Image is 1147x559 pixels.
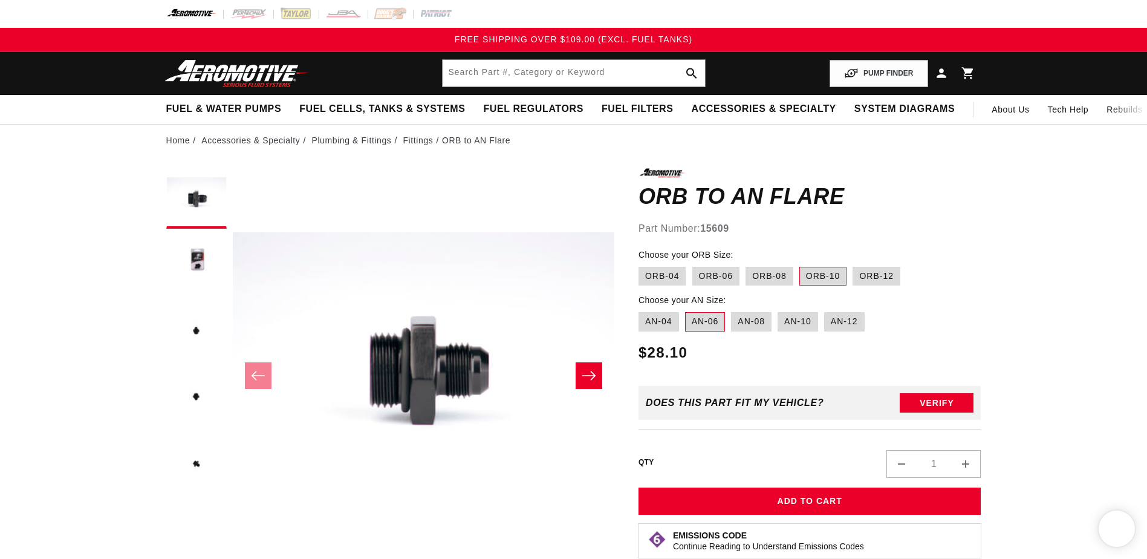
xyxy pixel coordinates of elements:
[638,249,735,261] legend: Choose your ORB Size:
[166,168,227,229] button: Load image 1 in gallery view
[648,530,667,549] img: Emissions code
[830,60,928,87] button: PUMP FINDER
[443,60,705,87] input: Search by Part Number, Category or Keyword
[201,134,309,147] li: Accessories & Specialty
[602,103,674,116] span: Fuel Filters
[700,223,729,234] strong: 15609
[683,95,845,123] summary: Accessories & Specialty
[845,95,964,123] summary: System Diagrams
[900,393,973,413] button: Verify
[673,531,747,540] strong: Emissions Code
[1106,103,1142,116] span: Rebuilds
[731,312,772,332] label: AN-08
[157,95,291,123] summary: Fuel & Water Pumps
[442,134,510,147] li: ORB to AN Flare
[853,267,900,286] label: ORB-12
[638,342,687,364] span: $28.10
[685,312,726,332] label: AN-06
[166,103,282,116] span: Fuel & Water Pumps
[778,312,818,332] label: AN-10
[673,541,864,552] p: Continue Reading to Understand Emissions Codes
[1048,103,1089,116] span: Tech Help
[166,235,227,295] button: Load image 2 in gallery view
[678,60,705,87] button: search button
[692,103,836,116] span: Accessories & Specialty
[983,95,1038,124] a: About Us
[638,488,981,515] button: Add to Cart
[455,34,692,44] span: FREE SHIPPING OVER $109.00 (EXCL. FUEL TANKS)
[992,105,1029,114] span: About Us
[638,267,686,286] label: ORB-04
[638,457,654,468] label: QTY
[673,530,864,552] button: Emissions CodeContinue Reading to Understand Emissions Codes
[474,95,592,123] summary: Fuel Regulators
[638,221,981,237] div: Part Number:
[854,103,955,116] span: System Diagrams
[403,134,433,147] a: Fittings
[638,312,679,332] label: AN-04
[166,434,227,495] button: Load image 5 in gallery view
[166,368,227,428] button: Load image 4 in gallery view
[483,103,583,116] span: Fuel Regulators
[161,59,313,88] img: Aeromotive
[799,267,847,286] label: ORB-10
[638,294,727,307] legend: Choose your AN Size:
[311,134,391,147] a: Plumbing & Fittings
[166,301,227,362] button: Load image 3 in gallery view
[166,134,190,147] a: Home
[1039,95,1098,124] summary: Tech Help
[166,134,981,147] nav: breadcrumbs
[638,187,981,206] h1: ORB to AN Flare
[692,267,740,286] label: ORB-06
[290,95,474,123] summary: Fuel Cells, Tanks & Systems
[299,103,465,116] span: Fuel Cells, Tanks & Systems
[245,362,271,389] button: Slide left
[746,267,793,286] label: ORB-08
[824,312,865,332] label: AN-12
[593,95,683,123] summary: Fuel Filters
[576,362,602,389] button: Slide right
[646,397,824,408] div: Does This part fit My vehicle?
